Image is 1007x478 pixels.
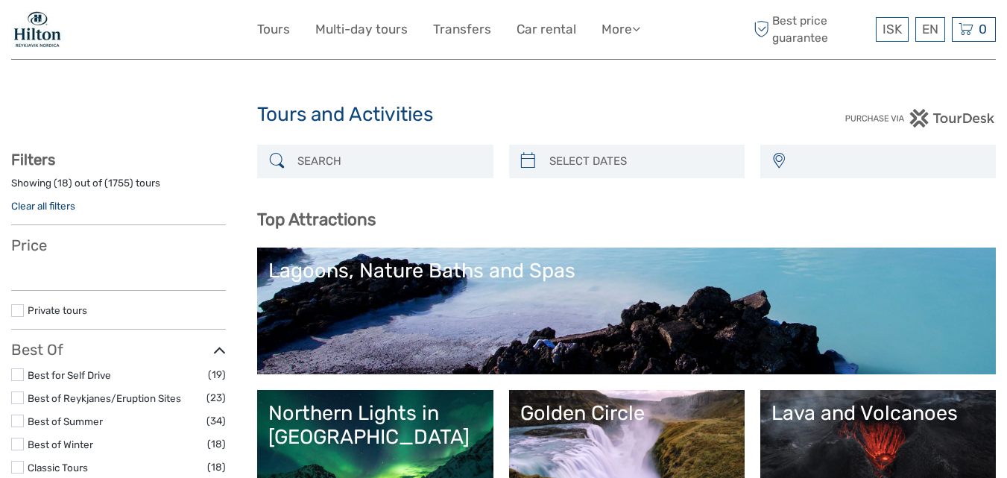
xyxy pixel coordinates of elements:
[57,176,69,190] label: 18
[883,22,902,37] span: ISK
[28,415,103,427] a: Best of Summer
[28,369,111,381] a: Best for Self Drive
[257,19,290,40] a: Tours
[206,389,226,406] span: (23)
[915,17,945,42] div: EN
[28,304,87,316] a: Private tours
[433,19,491,40] a: Transfers
[208,366,226,383] span: (19)
[520,401,733,425] div: Golden Circle
[207,459,226,476] span: (18)
[845,109,996,128] img: PurchaseViaTourDesk.png
[207,435,226,453] span: (18)
[750,13,872,45] span: Best price guarantee
[257,103,750,127] h1: Tours and Activities
[11,176,226,199] div: Showing ( ) out of ( ) tours
[11,341,226,359] h3: Best Of
[206,412,226,430] span: (34)
[602,19,640,40] a: More
[268,401,482,450] div: Northern Lights in [GEOGRAPHIC_DATA]
[291,148,485,174] input: SEARCH
[11,11,63,48] img: 1846-e7c6c28a-36f7-44b6-aaf6-bfd1581794f2_logo_small.jpg
[108,176,130,190] label: 1755
[257,210,376,230] b: Top Attractions
[517,19,576,40] a: Car rental
[976,22,989,37] span: 0
[11,151,55,169] strong: Filters
[11,200,75,212] a: Clear all filters
[28,462,88,474] a: Classic Tours
[11,236,226,254] h3: Price
[268,259,985,283] div: Lagoons, Nature Baths and Spas
[543,148,737,174] input: SELECT DATES
[315,19,408,40] a: Multi-day tours
[28,392,181,404] a: Best of Reykjanes/Eruption Sites
[28,438,93,450] a: Best of Winter
[771,401,985,425] div: Lava and Volcanoes
[268,259,985,363] a: Lagoons, Nature Baths and Spas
